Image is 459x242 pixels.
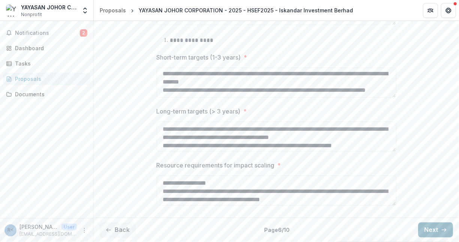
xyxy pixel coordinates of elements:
[3,73,90,85] a: Proposals
[157,53,241,62] p: Short-term targets (1-3 years)
[418,223,453,238] button: Next
[3,27,90,39] button: Notifications2
[15,90,84,98] div: Documents
[80,29,87,37] span: 2
[6,4,18,16] img: YAYASAN JOHOR CORPORATION
[19,231,77,238] p: [EMAIL_ADDRESS][DOMAIN_NAME]
[157,161,275,170] p: Resource requirements for impact scaling
[97,5,356,16] nav: breadcrumb
[80,3,90,18] button: Open entity switcher
[441,3,456,18] button: Get Help
[423,3,438,18] button: Partners
[7,228,13,233] div: Rosita MD Ali <rusita@jcorp.com.my>
[264,226,290,234] p: Page 6 / 10
[15,75,84,83] div: Proposals
[21,11,42,18] span: Nonprofit
[15,60,84,67] div: Tasks
[80,226,89,235] button: More
[3,42,90,54] a: Dashboard
[100,6,126,14] div: Proposals
[15,30,80,36] span: Notifications
[21,3,77,11] div: YAYASAN JOHOR CORPORATION
[15,44,84,52] div: Dashboard
[3,88,90,100] a: Documents
[19,223,58,231] p: [PERSON_NAME] MD [PERSON_NAME] <[EMAIL_ADDRESS][DOMAIN_NAME]>
[100,223,136,238] button: Back
[157,107,241,116] p: Long-term targets (> 3 years)
[3,57,90,70] a: Tasks
[61,224,77,230] p: User
[139,6,353,14] div: YAYASAN JOHOR CORPORATION - 2025 - HSEF2025 - Iskandar Investment Berhad
[97,5,129,16] a: Proposals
